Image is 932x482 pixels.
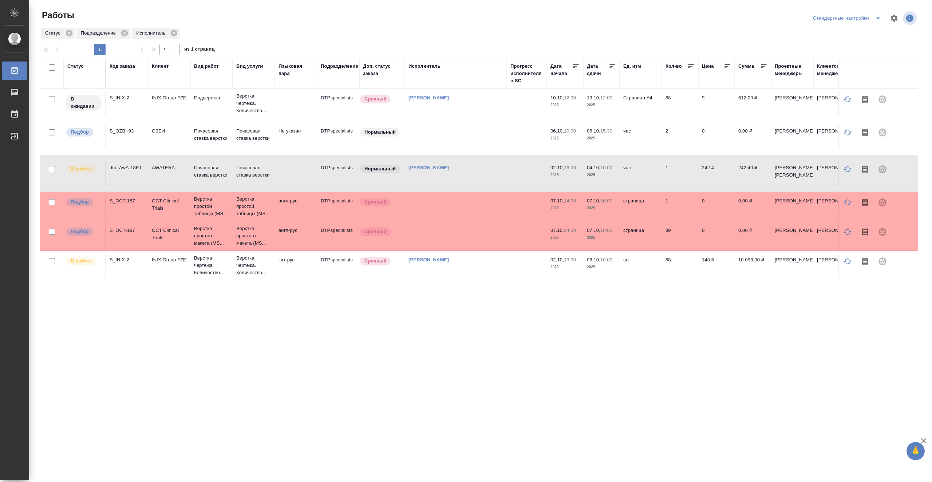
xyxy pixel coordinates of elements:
[194,195,229,217] p: Верстка простой таблицы (MS...
[587,128,600,134] p: 06.10,
[909,443,922,459] span: 🙏
[600,128,612,134] p: 15:30
[364,165,396,173] p: Нормальный
[550,171,580,179] p: 2025
[364,95,386,103] p: Срочный
[550,95,564,100] p: 10.10,
[662,161,698,186] td: 1
[110,164,145,171] div: dtp_AwA-1860
[194,127,229,142] p: Почасовая ставка верстки
[408,257,449,262] a: [PERSON_NAME]
[874,161,891,178] div: Проект не привязан
[236,127,271,142] p: Почасовая ставка верстки
[600,228,612,233] p: 16:00
[839,91,856,108] button: Обновить
[771,91,813,116] td: [PERSON_NAME]
[600,198,612,204] p: 16:00
[110,227,145,234] div: S_OCT-187
[587,171,616,179] p: 2025
[152,227,187,241] p: OCT Clinical Trials
[698,194,735,219] td: 0
[45,29,63,37] p: Статус
[738,63,754,70] div: Сумма
[317,91,359,116] td: DTPspecialists
[587,228,600,233] p: 07.10,
[874,253,891,270] div: Проект не привязан
[66,256,102,266] div: Исполнитель выполняет работу
[698,124,735,149] td: 0
[874,124,891,141] div: Проект не привязан
[550,198,564,204] p: 07.10,
[236,92,271,114] p: Верстка чертежа. Количество...
[662,253,698,278] td: 68
[587,257,600,262] p: 06.10,
[71,228,89,235] p: Подбор
[275,194,317,219] td: англ-рус
[839,161,856,178] button: Обновить
[364,257,386,265] p: Срочный
[317,223,359,249] td: DTPspecialists
[136,29,168,37] p: Исполнитель
[856,223,874,241] button: Скопировать мини-бриф
[811,12,885,24] div: split button
[587,165,600,170] p: 04.10,
[363,63,401,77] div: Доп. статус заказа
[110,127,145,135] div: S_OZBI-93
[587,205,616,212] p: 2025
[194,254,229,276] p: Верстка чертежа. Количество...
[408,63,441,70] div: Исполнитель
[662,124,698,149] td: 2
[71,165,92,173] p: В работе
[132,28,180,39] div: Исполнитель
[839,194,856,211] button: Обновить
[874,223,891,241] div: Проект не привязан
[564,165,576,170] p: 16:00
[600,165,612,170] p: 10:00
[587,63,609,77] div: Дата сдачи
[620,253,662,278] td: шт
[321,63,358,70] div: Подразделение
[152,164,187,171] p: AWATERA
[194,164,229,179] p: Почасовая ставка верстки
[152,256,187,264] p: INIX Group FZE
[236,63,263,70] div: Вид услуги
[66,197,102,207] div: Можно подбирать исполнителей
[620,223,662,249] td: страница
[152,127,187,135] p: ОЗБИ
[364,228,386,235] p: Срочный
[317,124,359,149] td: DTPspecialists
[194,225,229,247] p: Верстка простого макета (MS...
[698,91,735,116] td: 9
[885,9,903,27] span: Настроить таблицу
[66,227,102,237] div: Можно подбирать исполнителей
[194,63,219,70] div: Вид работ
[66,127,102,137] div: Можно подбирать исполнителей
[698,253,735,278] td: 148.5
[550,205,580,212] p: 2025
[275,223,317,249] td: англ-рус
[81,29,118,37] p: Подразделение
[587,198,600,204] p: 07.10,
[71,95,96,110] p: В ожидании
[152,94,187,102] p: INIX Group FZE
[317,161,359,186] td: DTPspecialists
[67,63,84,70] div: Статус
[587,234,616,241] p: 2025
[623,63,641,70] div: Ед. изм
[698,223,735,249] td: 0
[620,91,662,116] td: Страница А4
[856,253,874,270] button: Скопировать мини-бриф
[771,124,813,149] td: [PERSON_NAME]
[184,45,215,55] span: из 1 страниц
[564,257,576,262] p: 13:00
[236,164,271,179] p: Почасовая ставка верстки
[813,223,856,249] td: [PERSON_NAME]
[735,253,771,278] td: 10 098,00 ₽
[735,194,771,219] td: 0,00 ₽
[550,264,580,271] p: 2025
[775,63,810,77] div: Проектные менеджеры
[71,129,89,136] p: Подбор
[813,124,856,149] td: [PERSON_NAME]
[735,124,771,149] td: 0,00 ₽
[275,253,317,278] td: кит-рус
